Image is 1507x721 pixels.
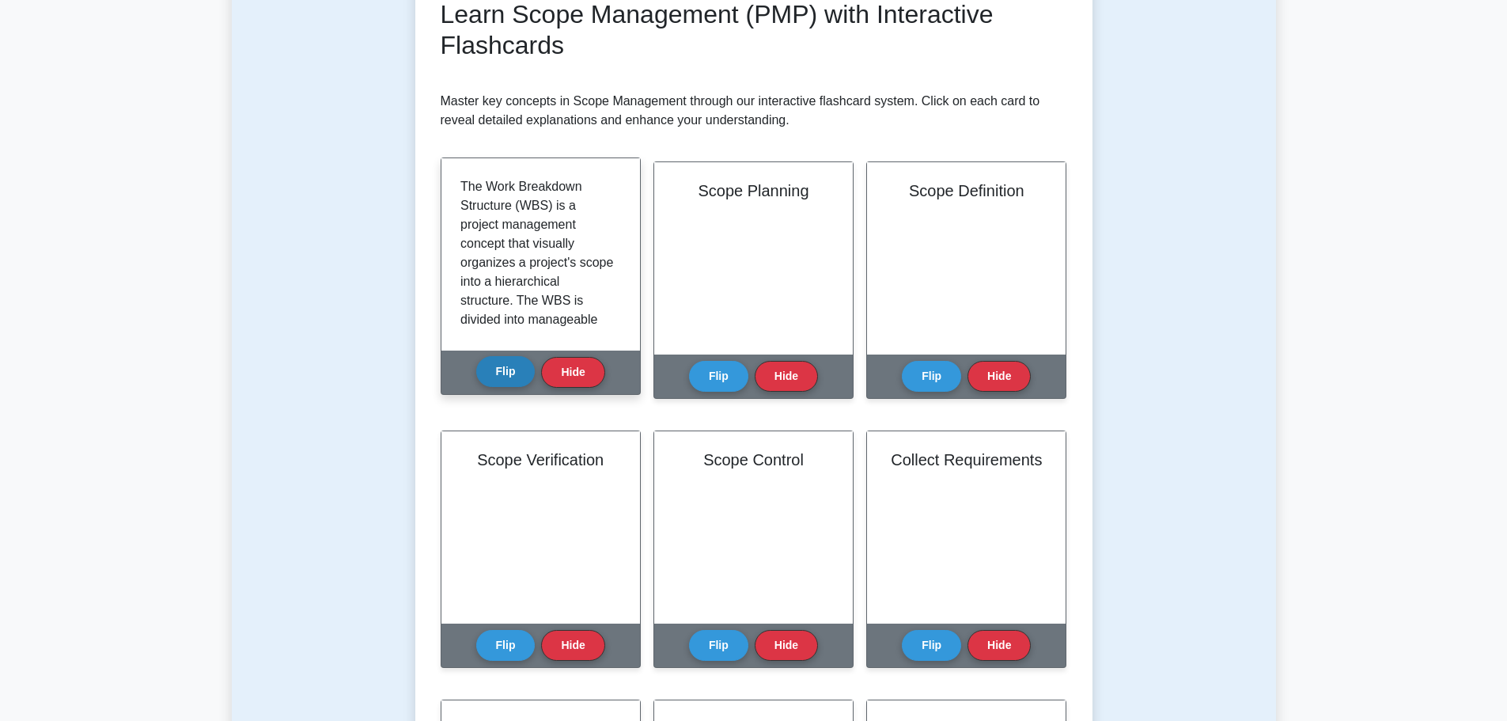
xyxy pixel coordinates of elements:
[967,361,1031,392] button: Hide
[460,450,621,469] h2: Scope Verification
[967,630,1031,661] button: Hide
[541,630,604,661] button: Hide
[886,450,1047,469] h2: Collect Requirements
[886,181,1047,200] h2: Scope Definition
[755,361,818,392] button: Hide
[476,630,536,661] button: Flip
[673,450,834,469] h2: Scope Control
[902,361,961,392] button: Flip
[755,630,818,661] button: Hide
[689,361,748,392] button: Flip
[476,356,536,387] button: Flip
[541,357,604,388] button: Hide
[673,181,834,200] h2: Scope Planning
[689,630,748,661] button: Flip
[441,92,1067,130] p: Master key concepts in Scope Management through our interactive flashcard system. Click on each c...
[902,630,961,661] button: Flip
